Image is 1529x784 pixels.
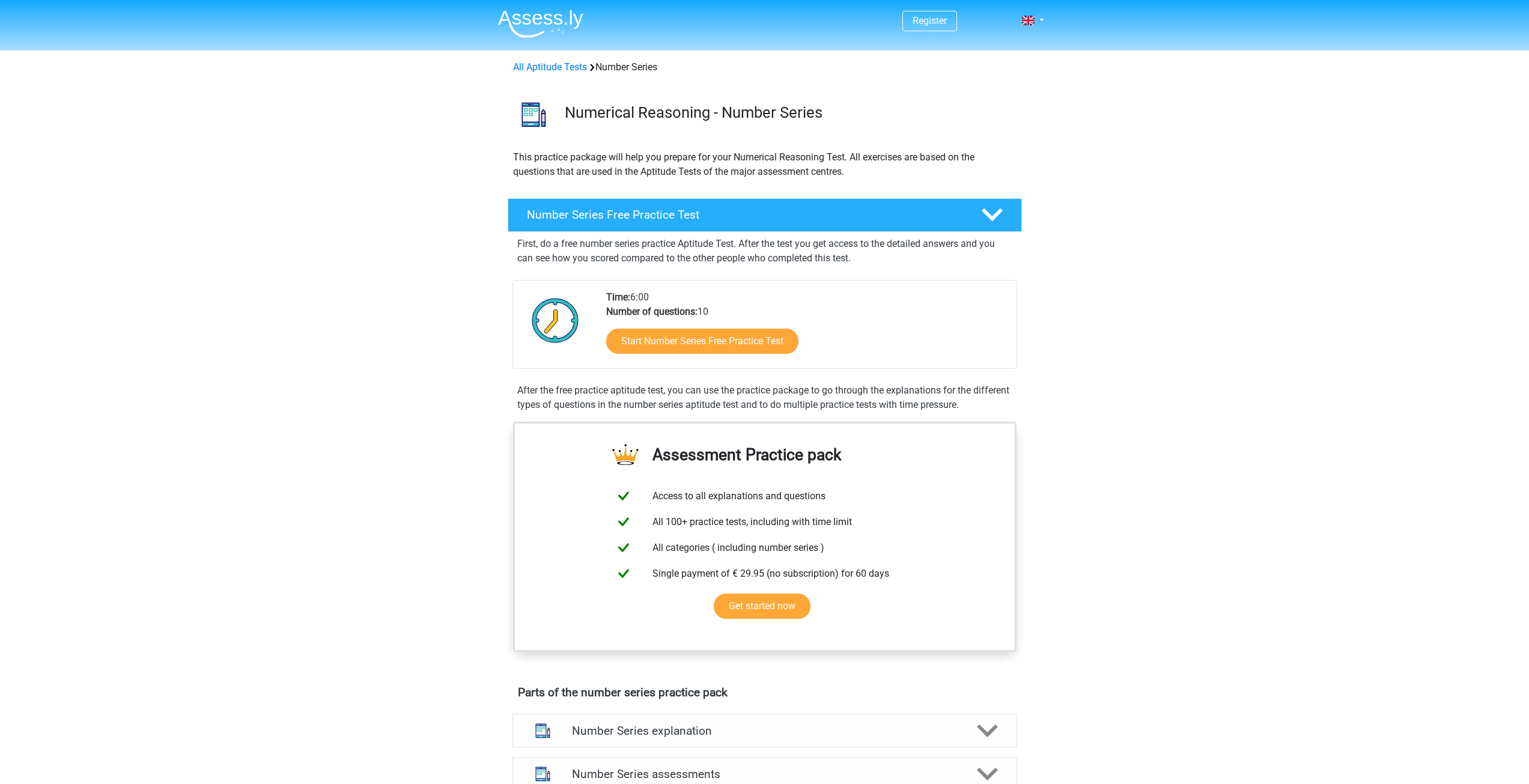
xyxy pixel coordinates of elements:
[913,15,947,26] a: Register
[565,103,1012,122] h3: Numerical Reasoning - Number Series
[606,306,698,317] b: Number of questions:
[508,714,1022,747] a: explanations Number Series explanation
[513,61,587,73] a: All Aptitude Tests
[714,594,810,619] a: Get started now
[572,767,958,781] h4: Number Series assessments
[513,150,1017,179] p: This practice package will help you prepare for your Numerical Reasoning Test. All exercises are ...
[498,10,583,38] img: Assessly
[518,685,1012,699] h4: Parts of the number series practice pack
[512,383,1017,412] div: After the free practice aptitude test, you can use the practice package to go through the explana...
[606,329,798,354] a: Start Number Series Free Practice Test
[572,724,958,738] h4: Number Series explanation
[606,291,630,303] b: Time:
[597,290,1016,368] div: 6:00 10
[527,716,558,746] img: number series explanations
[527,208,962,222] h4: Number Series Free Practice Test
[508,89,559,140] img: number series
[525,290,586,350] img: Clock
[508,60,1021,74] div: Number Series
[503,198,1027,232] a: Number Series Free Practice Test
[517,237,1012,266] p: First, do a free number series practice Aptitude Test. After the test you get access to the detai...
